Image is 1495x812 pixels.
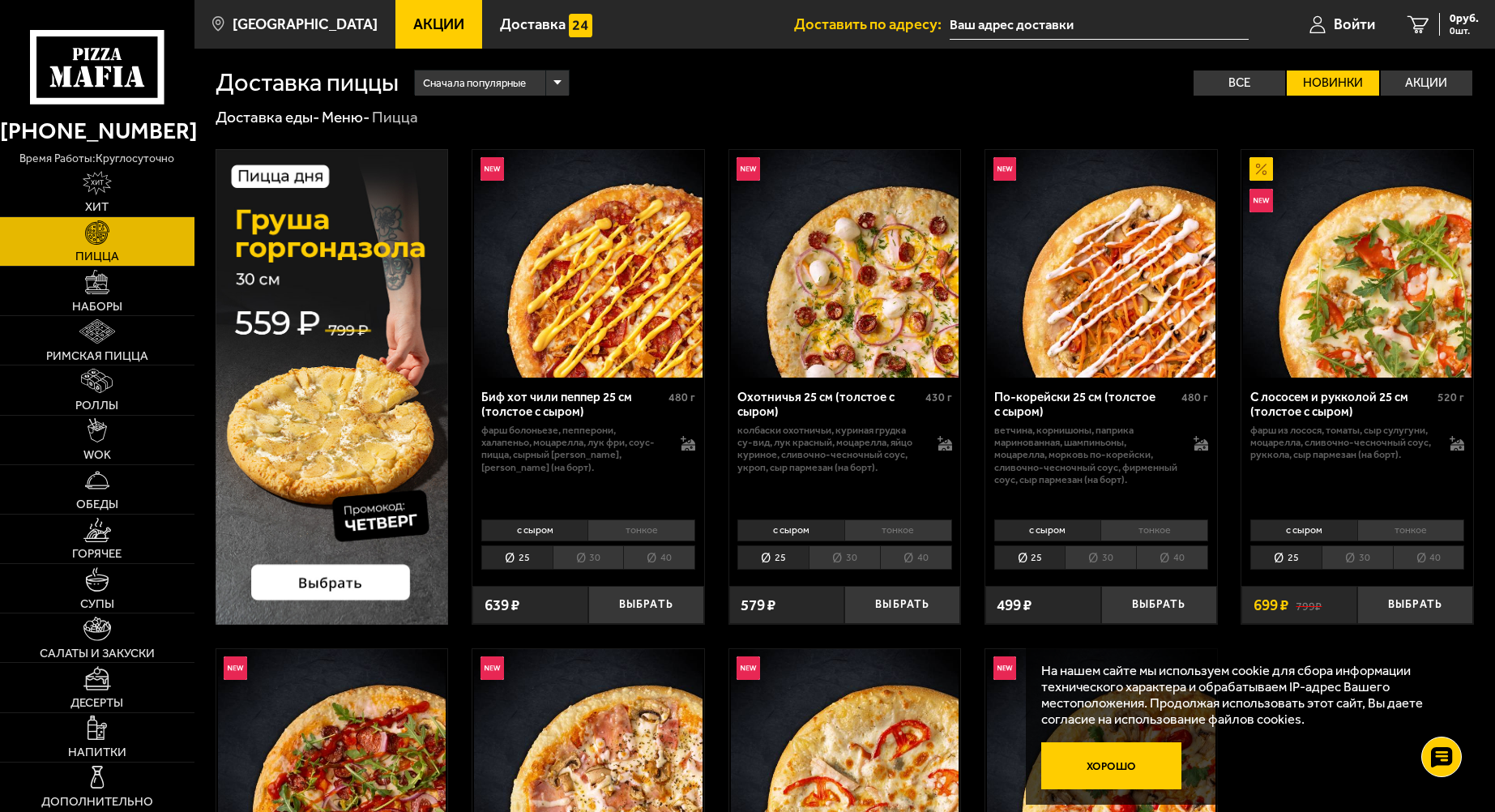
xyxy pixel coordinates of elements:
span: 579 ₽ [741,597,775,613]
span: Пицца [75,250,119,263]
div: По-корейски 25 см (толстое с сыром) [994,390,1177,420]
span: Салаты и закуски [40,647,155,660]
span: Роллы [75,400,118,412]
li: тонкое [1100,519,1208,541]
label: Акции [1381,71,1472,96]
p: фарш из лосося, томаты, сыр сулугуни, моцарелла, сливочно-чесночный соус, руккола, сыр пармезан (... [1250,424,1434,461]
span: 0 шт. [1450,26,1479,36]
span: 520 г [1437,391,1464,404]
li: тонкое [587,519,695,541]
span: Сначала популярные [423,68,526,98]
button: Хорошо [1041,742,1181,789]
img: По-корейски 25 см (толстое с сыром) [987,150,1215,378]
button: Выбрать [1101,586,1217,624]
li: 30 [1065,545,1136,570]
img: Новинка [224,656,247,680]
span: 0 руб. [1450,13,1479,24]
span: 639 ₽ [485,597,519,613]
a: Меню- [322,108,369,126]
a: Доставка еды- [216,108,319,126]
button: Выбрать [844,586,960,624]
li: с сыром [737,519,844,541]
li: 30 [1322,545,1393,570]
li: с сыром [481,519,588,541]
p: фарш болоньезе, пепперони, халапеньо, моцарелла, лук фри, соус-пицца, сырный [PERSON_NAME], [PERS... [481,424,665,474]
li: тонкое [1357,519,1465,541]
img: 15daf4d41897b9f0e9f617042186c801.svg [569,14,592,37]
li: 30 [553,545,624,570]
img: Биф хот чили пеппер 25 см (толстое с сыром) [474,150,703,378]
li: с сыром [994,519,1101,541]
li: 40 [1393,545,1465,570]
span: 499 ₽ [997,597,1032,613]
a: НовинкаОхотничья 25 см (толстое с сыром) [729,150,961,378]
span: Римская пицца [46,350,148,362]
span: Десерты [70,697,123,709]
span: 480 г [668,391,695,404]
li: 25 [994,545,1066,570]
li: 30 [809,545,880,570]
img: С лососем и рукколой 25 см (толстое с сыром) [1243,150,1472,378]
label: Все [1194,71,1285,96]
div: Охотничья 25 см (толстое с сыром) [737,390,920,420]
img: Новинка [993,656,1017,680]
span: Напитки [68,746,126,759]
span: 480 г [1181,391,1208,404]
a: НовинкаПо-корейски 25 см (толстое с сыром) [985,150,1217,378]
span: [GEOGRAPHIC_DATA] [233,17,378,32]
span: Хит [85,201,109,213]
img: Новинка [993,157,1017,181]
li: 25 [1250,545,1322,570]
div: С лососем и рукколой 25 см (толстое с сыром) [1250,390,1433,420]
span: Обеды [76,498,118,511]
img: Новинка [481,157,504,181]
li: 25 [737,545,809,570]
label: Новинки [1287,71,1378,96]
li: с сыром [1250,519,1357,541]
span: Горячее [72,548,122,560]
span: 430 г [925,391,952,404]
div: Пицца [372,108,418,128]
button: Выбрать [588,586,704,624]
p: ветчина, корнишоны, паприка маринованная, шампиньоны, моцарелла, морковь по-корейски, сливочно-че... [994,424,1178,486]
img: Акционный [1249,157,1273,181]
img: Новинка [737,157,760,181]
a: НовинкаБиф хот чили пеппер 25 см (толстое с сыром) [472,150,704,378]
img: Новинка [1249,189,1273,212]
input: Ваш адрес доставки [950,10,1249,40]
p: колбаски охотничьи, куриная грудка су-вид, лук красный, моцарелла, яйцо куриное, сливочно-чесночн... [737,424,921,474]
span: Дополнительно [41,796,153,808]
span: Супы [80,598,114,610]
a: АкционныйНовинкаС лососем и рукколой 25 см (толстое с сыром) [1241,150,1473,378]
span: 699 ₽ [1254,597,1288,613]
img: Охотничья 25 см (толстое с сыром) [731,150,959,378]
span: Доставка [500,17,566,32]
h1: Доставка пиццы [216,71,399,96]
div: Биф хот чили пеппер 25 см (толстое с сыром) [481,390,664,420]
s: 799 ₽ [1296,597,1322,613]
li: 40 [623,545,695,570]
li: 25 [481,545,553,570]
span: Доставить по адресу: [794,17,950,32]
button: Выбрать [1357,586,1473,624]
img: Новинка [481,656,504,680]
span: WOK [83,449,111,461]
li: тонкое [844,519,952,541]
li: 40 [1136,545,1208,570]
li: 40 [880,545,952,570]
img: Новинка [737,656,760,680]
span: Наборы [72,301,122,313]
p: На нашем сайте мы используем cookie для сбора информации технического характера и обрабатываем IP... [1041,663,1449,728]
span: Войти [1334,17,1375,32]
span: Акции [413,17,464,32]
